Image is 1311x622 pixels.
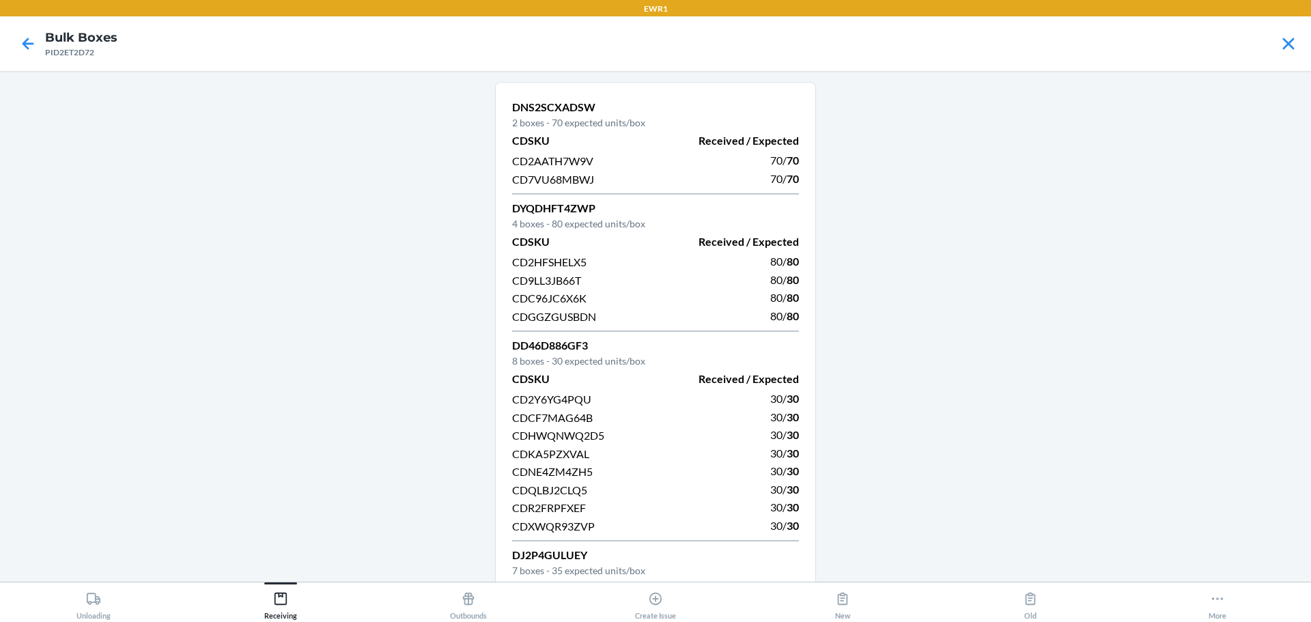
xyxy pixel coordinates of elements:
[512,115,799,130] p: 2 boxes - 70 expected units/box
[770,392,783,405] span: 30
[512,354,799,368] p: 8 boxes - 30 expected units/box
[644,3,668,15] p: EWR1
[512,393,591,406] span: CD2Y6YG4PQU
[783,428,787,441] span: /
[512,234,647,250] p: CDSKU
[783,309,787,322] span: /
[787,309,799,322] span: 80
[787,172,799,185] span: 70
[787,519,799,532] span: 30
[783,447,787,460] span: /
[512,337,799,354] p: DD46D886GF3
[45,29,117,46] h4: Bulk Boxes
[512,274,581,287] span: CD9LL3JB66T
[787,392,799,405] span: 30
[783,154,787,167] span: /
[512,132,647,149] p: CDSKU
[512,99,799,115] p: DNS2SCXADSW
[783,410,787,423] span: /
[512,465,593,478] span: CDNE4ZM4ZH5
[512,154,593,167] span: CD2AATH7W9V
[787,500,799,513] span: 30
[770,447,783,460] span: 30
[770,500,783,513] span: 30
[264,586,297,620] div: Receiving
[512,483,587,496] span: CDQLBJ2CLQ5
[512,255,587,268] span: CD2HFSHELX5
[664,132,799,149] p: Received / Expected
[187,582,374,620] button: Receiving
[664,234,799,250] p: Received / Expected
[787,464,799,477] span: 30
[749,582,936,620] button: New
[783,172,787,185] span: /
[787,447,799,460] span: 30
[770,255,783,268] span: 80
[76,586,111,620] div: Unloading
[770,410,783,423] span: 30
[783,500,787,513] span: /
[770,483,783,496] span: 30
[770,291,783,304] span: 80
[512,310,596,323] span: CDGGZGUSBDN
[770,519,783,532] span: 30
[1023,586,1038,620] div: Old
[512,200,799,216] p: DYQDHFT4ZWP
[787,154,799,167] span: 70
[45,46,117,59] div: PID2ET2D72
[1209,586,1226,620] div: More
[512,173,594,186] span: CD7VU68MBWJ
[512,547,799,563] p: DJ2P4GULUEY
[783,273,787,286] span: /
[512,411,593,424] span: CDCF7MAG64B
[512,580,647,597] p: CDSKU
[512,371,647,387] p: CDSKU
[783,392,787,405] span: /
[635,586,676,620] div: Create Issue
[512,429,604,442] span: CDHWQNWQ2D5
[787,273,799,286] span: 80
[787,410,799,423] span: 30
[770,273,783,286] span: 80
[562,582,749,620] button: Create Issue
[787,255,799,268] span: 80
[787,428,799,441] span: 30
[936,582,1123,620] button: Old
[512,447,589,460] span: CDKA5PZXVAL
[375,582,562,620] button: Outbounds
[770,464,783,477] span: 30
[770,428,783,441] span: 30
[450,586,487,620] div: Outbounds
[787,483,799,496] span: 30
[783,291,787,304] span: /
[783,255,787,268] span: /
[512,501,586,514] span: CDR2FRPFXEF
[512,520,595,533] span: CDXWQR93ZVP
[770,154,783,167] span: 70
[1124,582,1311,620] button: More
[783,464,787,477] span: /
[512,563,799,578] p: 7 boxes - 35 expected units/box
[787,291,799,304] span: 80
[770,309,783,322] span: 80
[512,216,799,231] p: 4 boxes - 80 expected units/box
[770,172,783,185] span: 70
[664,371,799,387] p: Received / Expected
[783,483,787,496] span: /
[664,580,799,597] p: Received / Expected
[512,292,587,305] span: CDC96JC6X6K
[835,586,851,620] div: New
[783,519,787,532] span: /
